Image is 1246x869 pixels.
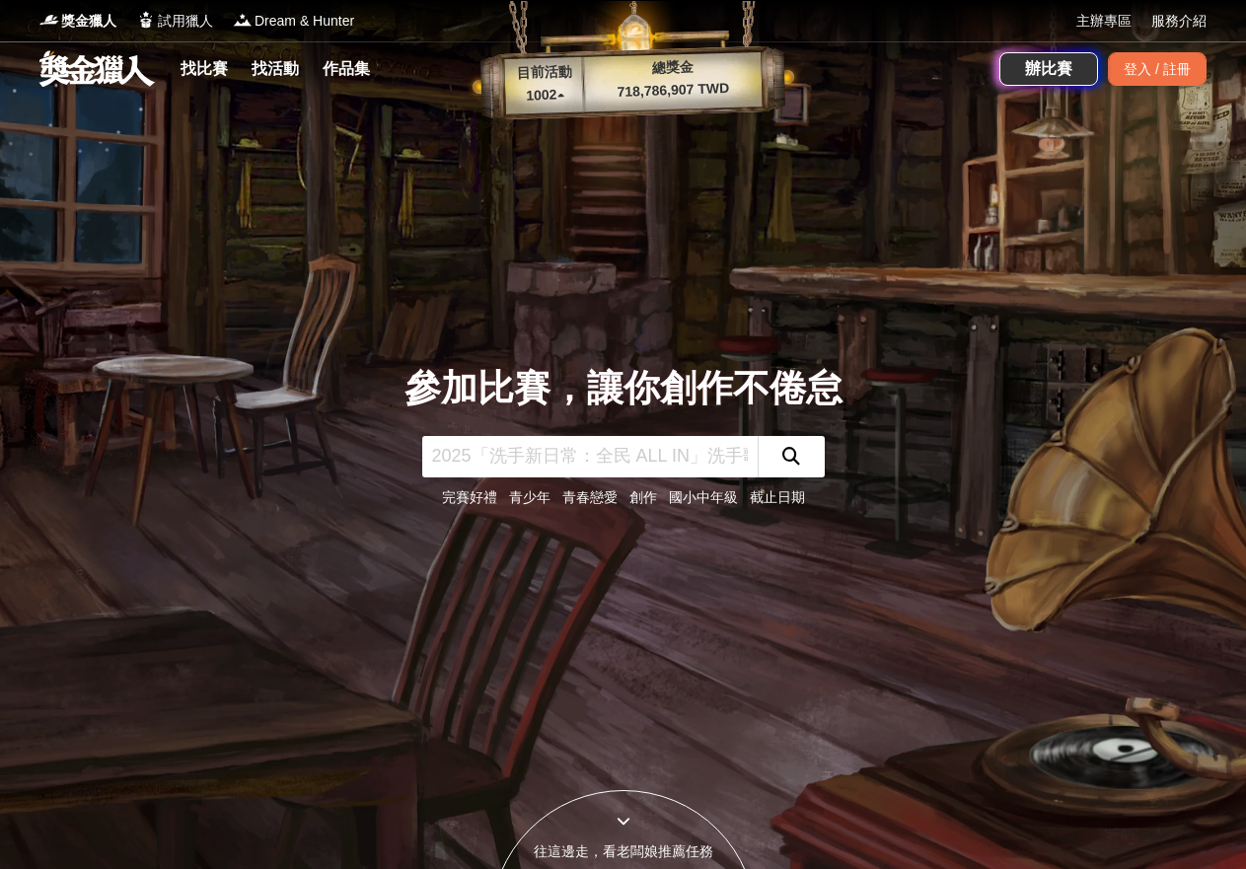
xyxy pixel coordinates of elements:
[233,11,354,32] a: LogoDream & Hunter
[422,436,758,477] input: 2025「洗手新日常：全民 ALL IN」洗手歌全台徵選
[442,489,497,505] a: 完賽好禮
[504,61,584,85] p: 目前活動
[136,11,213,32] a: Logo試用獵人
[584,77,763,104] p: 718,786,907 TWD
[136,10,156,30] img: Logo
[562,489,618,505] a: 青春戀愛
[1076,11,1132,32] a: 主辦專區
[509,489,550,505] a: 青少年
[404,361,843,416] div: 參加比賽，讓你創作不倦怠
[39,10,59,30] img: Logo
[505,84,585,108] p: 1002 ▴
[173,55,236,83] a: 找比賽
[39,11,116,32] a: Logo獎金獵人
[233,10,253,30] img: Logo
[669,489,738,505] a: 國小中年級
[750,489,805,505] a: 截止日期
[315,55,378,83] a: 作品集
[61,11,116,32] span: 獎金獵人
[255,11,354,32] span: Dream & Hunter
[1151,11,1207,32] a: 服務介紹
[1108,52,1207,86] div: 登入 / 註冊
[491,841,756,862] div: 往這邊走，看老闆娘推薦任務
[999,52,1098,86] a: 辦比賽
[583,54,762,81] p: 總獎金
[629,489,657,505] a: 創作
[244,55,307,83] a: 找活動
[158,11,213,32] span: 試用獵人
